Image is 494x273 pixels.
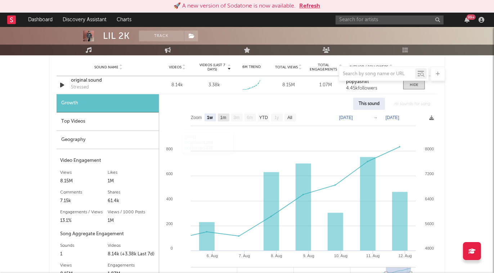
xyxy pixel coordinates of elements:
[108,168,155,177] div: Likes
[303,254,314,258] text: 9. Aug
[425,172,434,176] text: 7200
[166,197,173,201] text: 400
[60,168,108,177] div: Views
[339,71,415,77] input: Search by song name or URL
[191,115,202,120] text: Zoom
[108,242,155,250] div: Videos
[373,115,378,120] text: →
[174,2,296,10] div: 🚀 A new version of Sodatone is now available.
[272,82,305,89] div: 8.15M
[336,15,444,24] input: Search for artists
[386,115,399,120] text: [DATE]
[108,261,155,270] div: Engagements
[108,217,155,225] div: 1M
[139,31,184,41] button: Track
[60,230,155,238] div: Song Aggregate Engagement
[235,64,268,70] div: 6M Trend
[334,254,347,258] text: 10. Aug
[60,242,108,250] div: Sounds
[60,208,108,217] div: Engagements / Views
[169,65,181,69] span: Videos
[171,246,173,251] text: 0
[23,13,58,27] a: Dashboard
[108,208,155,217] div: Views / 1000 Posts
[309,82,342,89] div: 1.07M
[259,115,268,120] text: YTD
[57,131,159,149] div: Geography
[207,254,218,258] text: 6. Aug
[60,188,108,197] div: Comments
[112,13,136,27] a: Charts
[108,177,155,186] div: 1M
[271,254,282,258] text: 8. Aug
[300,2,320,10] button: Refresh
[207,115,213,120] text: 1w
[60,197,108,205] div: 7.15k
[275,65,298,69] span: Total Views
[234,115,240,120] text: 3m
[166,172,173,176] text: 600
[60,177,108,186] div: 8.15M
[60,261,108,270] div: Views
[60,250,108,259] div: 1
[60,156,155,165] div: Video Engagement
[425,197,434,201] text: 6400
[274,115,279,120] text: 1y
[339,115,353,120] text: [DATE]
[108,197,155,205] div: 61.4k
[425,246,434,251] text: 4800
[346,79,369,84] strong: popyashxt
[464,17,470,23] button: 99+
[166,147,173,151] text: 800
[60,217,108,225] div: 13.1%
[198,63,227,72] span: Videos (last 7 days)
[425,222,434,226] text: 5600
[287,115,292,120] text: All
[94,65,118,69] span: Sound Name
[425,147,434,151] text: 8000
[208,82,220,89] div: 3.38k
[57,113,159,131] div: Top Videos
[247,115,253,120] text: 6m
[220,115,226,120] text: 1m
[103,31,130,41] div: LIL 2K
[166,222,173,226] text: 200
[57,94,159,113] div: Growth
[346,86,396,91] div: 4.45k followers
[58,13,112,27] a: Discovery Assistant
[239,254,250,258] text: 7. Aug
[108,250,155,259] div: 8.14k (+3.38k Last 7d)
[161,82,194,89] div: 8.14k
[366,254,380,258] text: 11. Aug
[71,84,89,91] div: Stressed
[353,98,385,110] div: This sound
[346,79,396,85] a: popyashxt
[399,254,412,258] text: 12. Aug
[309,63,338,72] span: Total Engagements
[108,188,155,197] div: Shares
[389,98,436,110] div: All sounds for song
[349,65,388,69] span: Author / Followers
[467,14,476,20] div: 99 +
